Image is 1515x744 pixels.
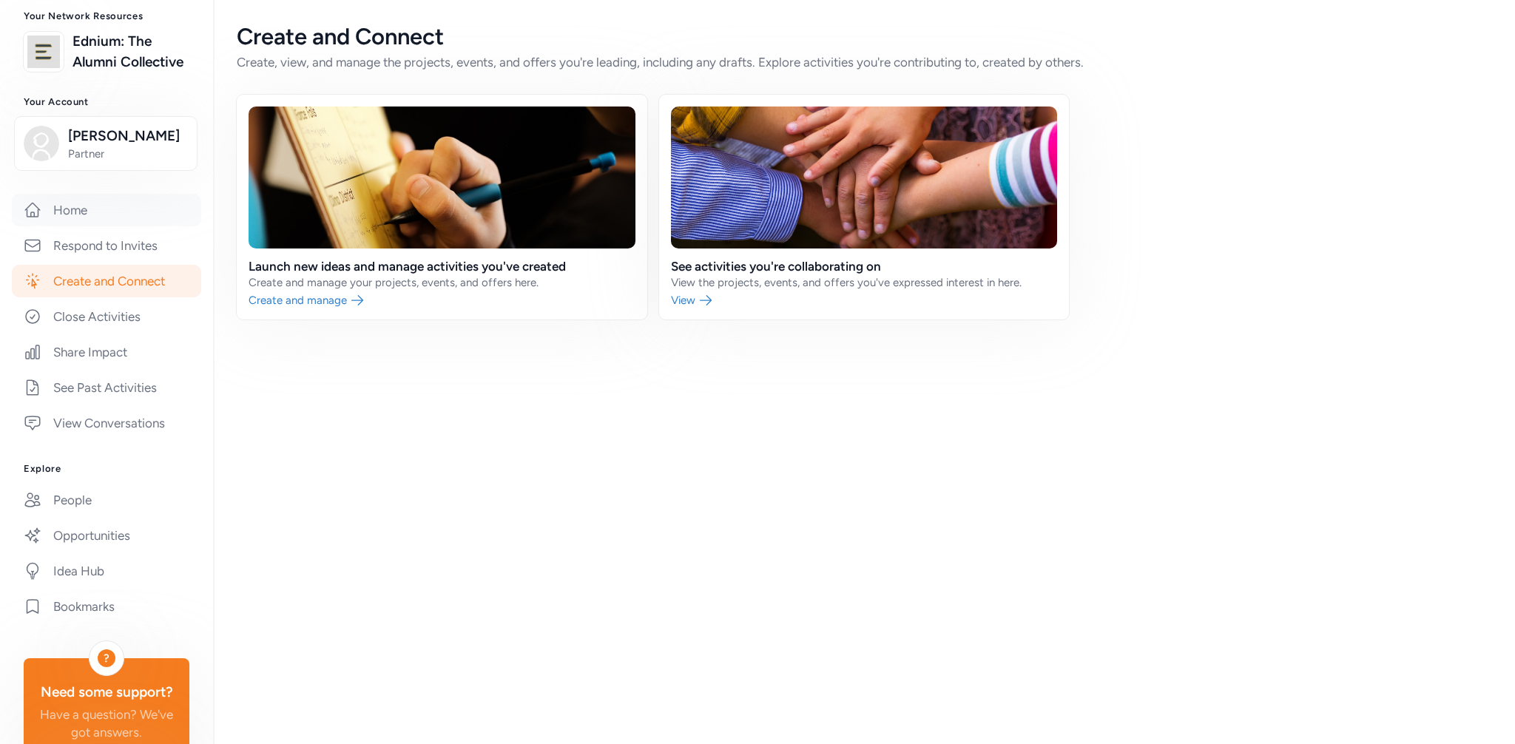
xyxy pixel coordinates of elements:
a: Opportunities [12,519,201,552]
a: Respond to Invites [12,229,201,262]
a: Close Activities [12,300,201,333]
h3: Explore [24,463,189,475]
img: logo [27,35,60,68]
a: People [12,484,201,516]
h3: Your Account [24,96,189,108]
a: Share Impact [12,336,201,368]
span: Partner [68,146,188,161]
span: [PERSON_NAME] [68,126,188,146]
a: Idea Hub [12,555,201,587]
h3: Your Network Resources [24,10,189,22]
div: Have a question? We've got answers. [36,706,178,741]
div: Need some support? [36,682,178,703]
div: Create and Connect [237,24,1491,50]
a: Home [12,194,201,226]
a: View Conversations [12,407,201,439]
a: Create and Connect [12,265,201,297]
a: Ednium: The Alumni Collective [72,31,189,72]
button: [PERSON_NAME]Partner [14,116,198,171]
div: Create, view, and manage the projects, events, and offers you're leading, including any drafts. E... [237,53,1491,71]
a: See Past Activities [12,371,201,404]
div: ? [98,649,115,667]
a: Bookmarks [12,590,201,623]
